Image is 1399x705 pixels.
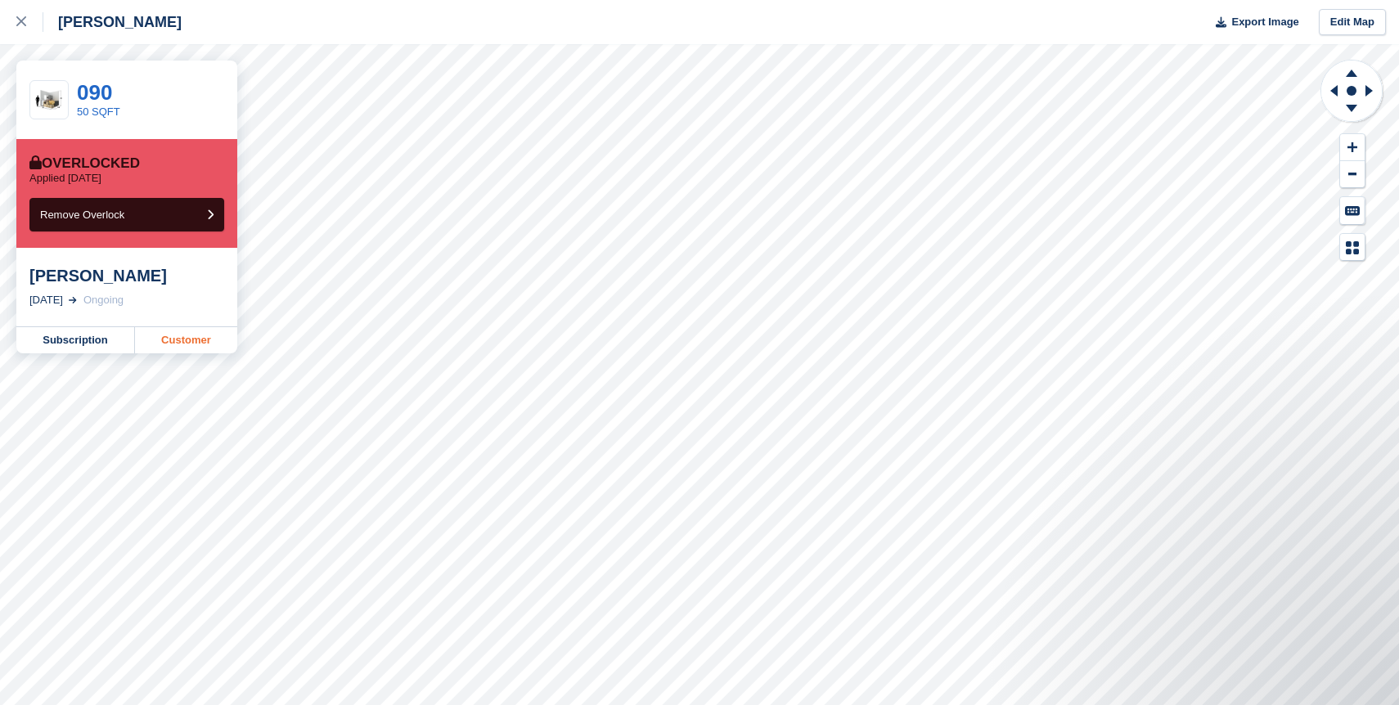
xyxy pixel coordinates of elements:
div: [DATE] [29,292,63,308]
a: 50 SQFT [77,106,120,118]
div: [PERSON_NAME] [29,266,224,285]
button: Keyboard Shortcuts [1340,197,1365,224]
span: Export Image [1231,14,1298,30]
button: Zoom In [1340,134,1365,161]
img: 50-sqft-unit%20(1).jpg [30,86,68,115]
a: Edit Map [1319,9,1386,36]
div: [PERSON_NAME] [43,12,182,32]
button: Map Legend [1340,234,1365,261]
button: Zoom Out [1340,161,1365,188]
img: arrow-right-light-icn-cde0832a797a2874e46488d9cf13f60e5c3a73dbe684e267c42b8395dfbc2abf.svg [69,297,77,303]
button: Remove Overlock [29,198,224,231]
div: Overlocked [29,155,140,172]
div: Ongoing [83,292,124,308]
button: Export Image [1206,9,1299,36]
span: Remove Overlock [40,209,124,221]
p: Applied [DATE] [29,172,101,185]
a: 090 [77,80,112,105]
a: Subscription [16,327,135,353]
a: Customer [135,327,237,353]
